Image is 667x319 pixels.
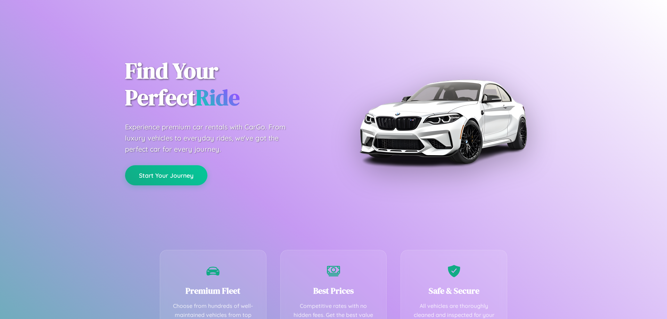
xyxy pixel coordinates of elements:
[291,285,376,296] h3: Best Prices
[171,285,256,296] h3: Premium Fleet
[411,285,496,296] h3: Safe & Secure
[125,165,207,185] button: Start Your Journey
[125,121,299,155] p: Experience premium car rentals with CarGo. From luxury vehicles to everyday rides, we've got the ...
[196,82,240,112] span: Ride
[356,35,530,208] img: Premium BMW car rental vehicle
[125,58,323,111] h1: Find Your Perfect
